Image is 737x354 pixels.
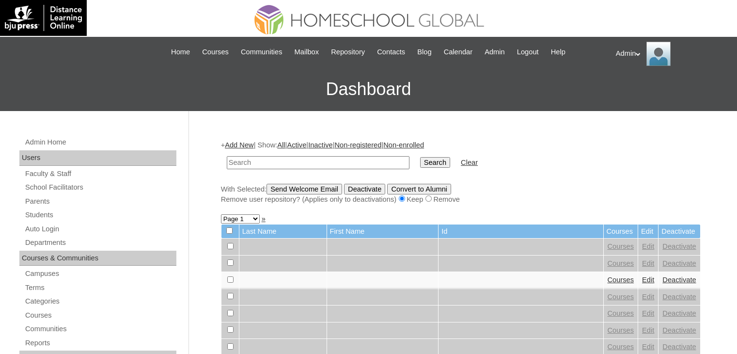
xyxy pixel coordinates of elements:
a: Mailbox [290,47,324,58]
input: Convert to Alumni [387,184,451,194]
span: Communities [241,47,282,58]
a: Courses [608,326,634,334]
span: Help [551,47,565,58]
a: Help [546,47,570,58]
a: Courses [608,259,634,267]
a: Courses [608,309,634,317]
td: Deactivate [659,225,700,239]
input: Deactivate [344,184,385,194]
a: Edit [642,293,654,301]
div: + | Show: | | | | [221,140,701,204]
a: Deactivate [662,293,696,301]
a: Courses [197,47,234,58]
span: Repository [331,47,365,58]
a: Deactivate [662,242,696,250]
div: Remove user repository? (Applies only to deactivations) Keep Remove [221,194,701,205]
span: Courses [202,47,229,58]
a: Deactivate [662,309,696,317]
input: Search [227,156,409,169]
span: Admin [485,47,505,58]
a: Home [166,47,195,58]
a: Non-registered [334,141,381,149]
a: Active [287,141,306,149]
span: Mailbox [295,47,319,58]
td: Last Name [239,225,327,239]
span: Logout [517,47,539,58]
a: Clear [461,159,478,166]
a: Communities [24,323,176,335]
a: Courses [608,343,634,351]
a: Deactivate [662,343,696,351]
a: Communities [236,47,287,58]
a: Parents [24,195,176,208]
a: Courses [608,293,634,301]
a: Courses [24,309,176,322]
a: Admin [480,47,510,58]
a: Add New [225,141,253,149]
h3: Dashboard [5,67,732,111]
a: Terms [24,282,176,294]
a: Courses [608,242,634,250]
td: Courses [604,225,638,239]
a: Categories [24,295,176,307]
input: Send Welcome Email [267,184,342,194]
a: Logout [512,47,544,58]
td: Edit [638,225,658,239]
a: Calendar [439,47,477,58]
a: Edit [642,242,654,250]
a: Deactivate [662,259,696,267]
span: Contacts [377,47,405,58]
div: Admin [616,42,727,66]
img: Admin Homeschool Global [646,42,671,66]
a: Reports [24,337,176,349]
div: Courses & Communities [19,251,176,266]
a: Edit [642,326,654,334]
a: Students [24,209,176,221]
a: Blog [412,47,436,58]
a: Contacts [372,47,410,58]
img: logo-white.png [5,5,82,31]
div: Users [19,150,176,166]
a: Repository [326,47,370,58]
a: Departments [24,237,176,249]
span: Calendar [444,47,472,58]
a: Faculty & Staff [24,168,176,180]
a: Non-enrolled [383,141,424,149]
a: Edit [642,276,654,284]
a: » [262,215,266,223]
td: First Name [327,225,439,239]
a: Edit [642,343,654,351]
a: All [277,141,285,149]
a: Campuses [24,268,176,280]
a: Inactive [308,141,333,149]
input: Search [420,157,450,168]
a: Courses [608,276,634,284]
a: Deactivate [662,326,696,334]
a: School Facilitators [24,181,176,193]
a: Edit [642,309,654,317]
div: With Selected: [221,184,701,205]
a: Deactivate [662,276,696,284]
span: Home [171,47,190,58]
span: Blog [417,47,431,58]
a: Edit [642,259,654,267]
td: Id [439,225,603,239]
a: Auto Login [24,223,176,235]
a: Admin Home [24,136,176,148]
